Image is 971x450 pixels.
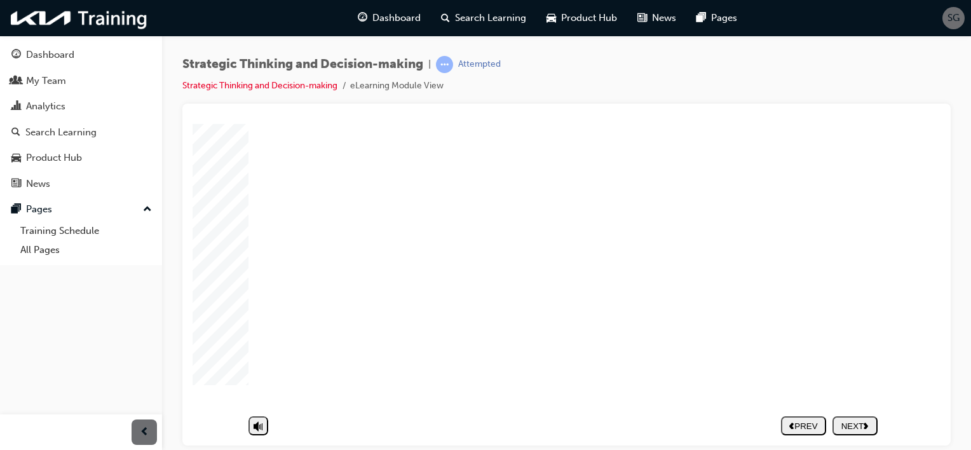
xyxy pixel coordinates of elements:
[652,11,676,25] span: News
[455,11,526,25] span: Search Learning
[358,10,367,26] span: guage-icon
[561,11,617,25] span: Product Hub
[15,240,157,260] a: All Pages
[536,5,627,31] a: car-iconProduct Hub
[350,79,444,93] li: eLearning Module View
[348,5,431,31] a: guage-iconDashboard
[11,76,21,87] span: people-icon
[25,125,97,140] div: Search Learning
[436,56,453,73] span: learningRecordVerb_ATTEMPT-icon
[6,5,153,31] img: kia-training
[26,202,52,217] div: Pages
[140,425,149,440] span: prev-icon
[26,74,66,88] div: My Team
[11,127,20,139] span: search-icon
[11,204,21,215] span: pages-icon
[182,57,423,72] span: Strategic Thinking and Decision-making
[458,58,501,71] div: Attempted
[5,198,157,221] button: Pages
[26,177,50,191] div: News
[547,10,556,26] span: car-icon
[5,95,157,118] a: Analytics
[11,153,21,164] span: car-icon
[5,121,157,144] a: Search Learning
[11,101,21,112] span: chart-icon
[5,41,157,198] button: DashboardMy TeamAnalyticsSearch LearningProduct HubNews
[26,99,65,114] div: Analytics
[5,172,157,196] a: News
[431,5,536,31] a: search-iconSearch Learning
[182,80,337,91] a: Strategic Thinking and Decision-making
[372,11,421,25] span: Dashboard
[5,69,157,93] a: My Team
[696,10,706,26] span: pages-icon
[686,5,747,31] a: pages-iconPages
[5,146,157,170] a: Product Hub
[942,7,965,29] button: SG
[441,10,450,26] span: search-icon
[947,11,960,25] span: SG
[26,151,82,165] div: Product Hub
[711,11,737,25] span: Pages
[5,43,157,67] a: Dashboard
[26,48,74,62] div: Dashboard
[143,201,152,218] span: up-icon
[11,50,21,61] span: guage-icon
[428,57,431,72] span: |
[15,221,157,241] a: Training Schedule
[627,5,686,31] a: news-iconNews
[637,10,647,26] span: news-icon
[11,179,21,190] span: news-icon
